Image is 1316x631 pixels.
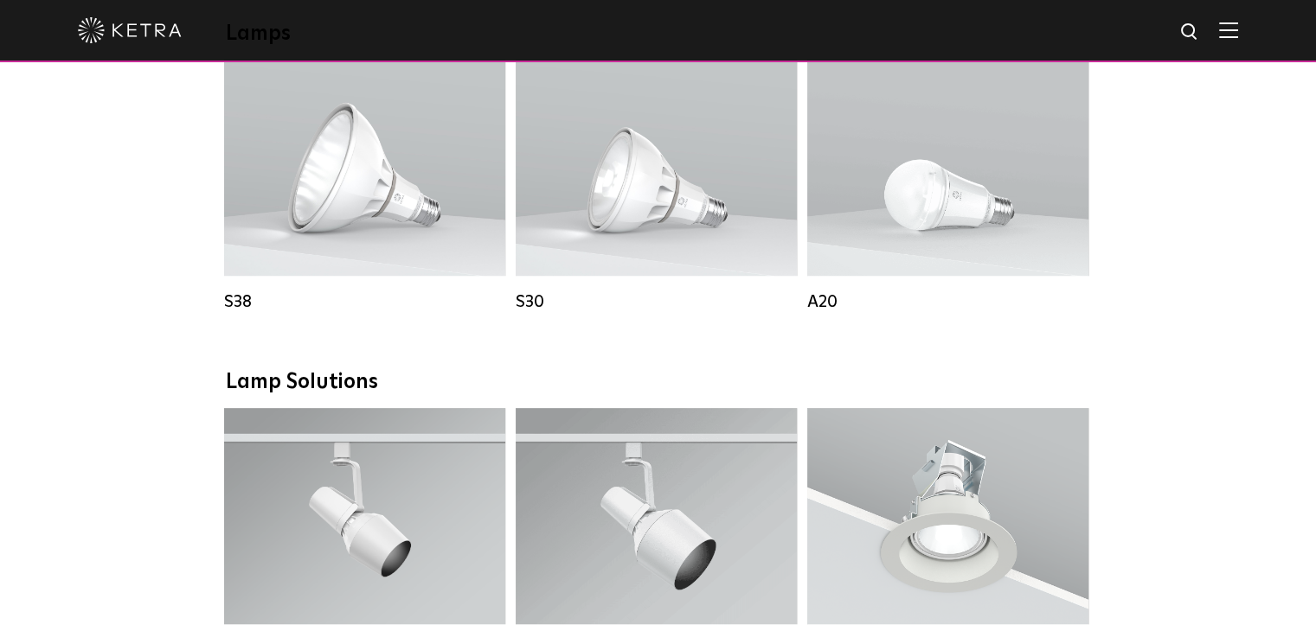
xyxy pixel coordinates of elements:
img: Hamburger%20Nav.svg [1219,22,1238,38]
a: S38 Lumen Output:1100Colors:White / BlackBase Type:E26 Edison Base / GU24Beam Angles:10° / 25° / ... [224,60,505,312]
div: S38 [224,291,505,312]
div: A20 [807,291,1088,312]
div: Lamp Solutions [226,370,1091,395]
a: A20 Lumen Output:600 / 800Colors:White / BlackBase Type:E26 Edison Base / GU24Beam Angles:Omni-Di... [807,60,1088,312]
a: S30 Lumen Output:1100Colors:White / BlackBase Type:E26 Edison Base / GU24Beam Angles:15° / 25° / ... [516,60,797,312]
img: ketra-logo-2019-white [78,17,182,43]
div: S30 [516,291,797,312]
img: search icon [1179,22,1201,43]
